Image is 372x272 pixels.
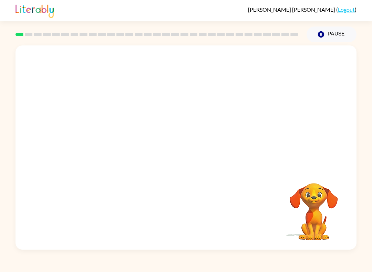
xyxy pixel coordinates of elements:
[248,6,336,13] span: [PERSON_NAME] [PERSON_NAME]
[248,6,356,13] div: ( )
[307,27,356,42] button: Pause
[338,6,355,13] a: Logout
[279,172,348,241] video: Your browser must support playing .mp4 files to use Literably. Please try using another browser.
[15,3,54,18] img: Literably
